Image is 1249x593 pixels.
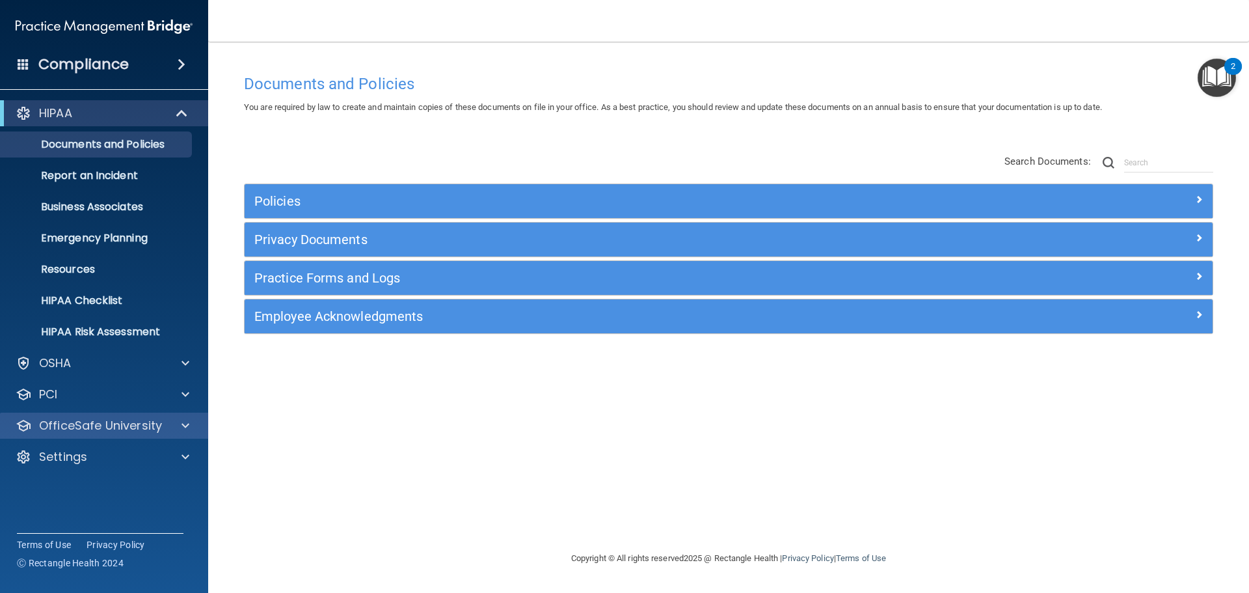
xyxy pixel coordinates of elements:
p: HIPAA Checklist [8,294,186,307]
p: PCI [39,387,57,402]
img: ic-search.3b580494.png [1103,157,1114,169]
img: PMB logo [16,14,193,40]
button: Open Resource Center, 2 new notifications [1198,59,1236,97]
a: OSHA [16,355,189,371]
a: Terms of Use [836,553,886,563]
h4: Compliance [38,55,129,74]
p: HIPAA [39,105,72,121]
p: Documents and Policies [8,138,186,151]
a: Policies [254,191,1203,212]
span: You are required by law to create and maintain copies of these documents on file in your office. ... [244,102,1102,112]
p: OfficeSafe University [39,418,162,434]
a: OfficeSafe University [16,418,189,434]
a: Settings [16,449,189,465]
a: Privacy Documents [254,229,1203,250]
div: 2 [1231,66,1235,83]
a: Practice Forms and Logs [254,268,1203,288]
h5: Privacy Documents [254,232,961,247]
a: PCI [16,387,189,402]
h4: Documents and Policies [244,76,1213,92]
p: OSHA [39,355,72,371]
div: Copyright © All rights reserved 2025 @ Rectangle Health | | [491,538,966,579]
p: Resources [8,263,186,276]
p: Emergency Planning [8,232,186,245]
p: Settings [39,449,87,465]
span: Search Documents: [1004,156,1091,167]
a: Privacy Policy [782,553,833,563]
span: Ⓒ Rectangle Health 2024 [17,557,124,570]
a: Terms of Use [17,538,71,551]
p: Business Associates [8,200,186,214]
h5: Employee Acknowledgments [254,309,961,324]
p: HIPAA Risk Assessment [8,325,186,338]
h5: Practice Forms and Logs [254,271,961,285]
a: Employee Acknowledgments [254,306,1203,327]
input: Search [1124,153,1213,172]
a: HIPAA [16,105,189,121]
h5: Policies [254,194,961,208]
p: Report an Incident [8,169,186,182]
a: Privacy Policy [87,538,145,551]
